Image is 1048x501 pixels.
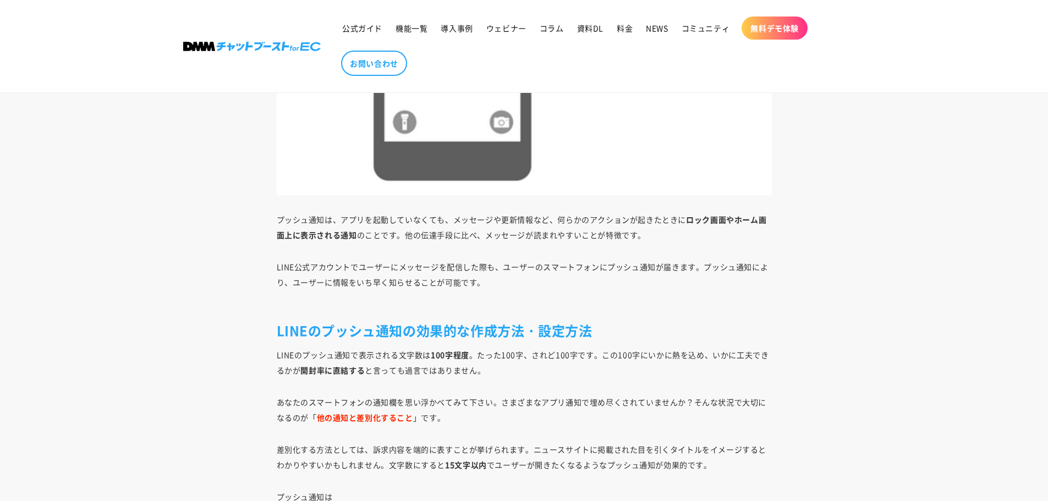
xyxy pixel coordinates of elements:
a: お問い合わせ [341,51,407,76]
strong: 15文字以内 [445,459,487,470]
p: プッシュ通知は、アプリを起動していなくても、メッセージや更新情報など、何らかのアクションが起きたときに のことです。他の伝達手段に比べ、メッセージが読まれやすいことが特徴です。 [277,212,772,243]
a: ウェビナー [480,16,533,40]
span: 資料DL [577,23,603,33]
a: 資料DL [570,16,610,40]
span: お問い合わせ [350,58,398,68]
span: 無料デモ体験 [750,23,799,33]
a: 料金 [610,16,639,40]
span: 料金 [617,23,633,33]
p: 差別化する方法としては、訴求内容を端的に表すことが挙げられます。ニュースサイトに掲載された目を引くタイトルをイメージするとわかりやすいかもしれません。文字数にすると でユーザーが開きたくなるよう... [277,442,772,472]
span: ウェビナー [486,23,526,33]
a: 公式ガイド [336,16,389,40]
p: あなたのスマートフォンの通知欄を思い浮かべてみて下さい。さまざまなアプリ通知で埋め尽くされていませんか？そんな状況で大切になるのが「 」です。 [277,394,772,425]
a: 無料デモ体験 [742,16,808,40]
img: 株式会社DMM Boost [183,42,321,51]
a: 導入事例 [434,16,479,40]
span: コラム [540,23,564,33]
span: 機能一覧 [396,23,427,33]
span: 公式ガイド [342,23,382,33]
span: コミュニティ [682,23,730,33]
span: NEWS [646,23,668,33]
p: LINEのプッシュ通知で表示される文字数は 。たった100字、されど100字です。この100字にいかに熱を込め、いかに工夫できるかが と言っても過言ではありません。 [277,347,772,378]
strong: 他の通知と差別化すること [317,412,413,423]
strong: 100字程度 [431,349,469,360]
a: 機能一覧 [389,16,434,40]
h2: LINEのプッシュ通知の効果的な作成方法・設定方法 [277,322,772,339]
span: 導入事例 [441,23,473,33]
a: コラム [533,16,570,40]
strong: 開封率に直結する [300,365,365,376]
a: コミュニティ [675,16,737,40]
a: NEWS [639,16,674,40]
p: LINE公式アカウントでユーザーにメッセージを配信した際も、ユーザーのスマートフォンにプッシュ通知が届きます。プッシュ通知により、ユーザーに情報をいち早く知らせることが可能です。 [277,259,772,305]
strong: ロック画面やホーム画面上に表示される通知 [277,214,767,240]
